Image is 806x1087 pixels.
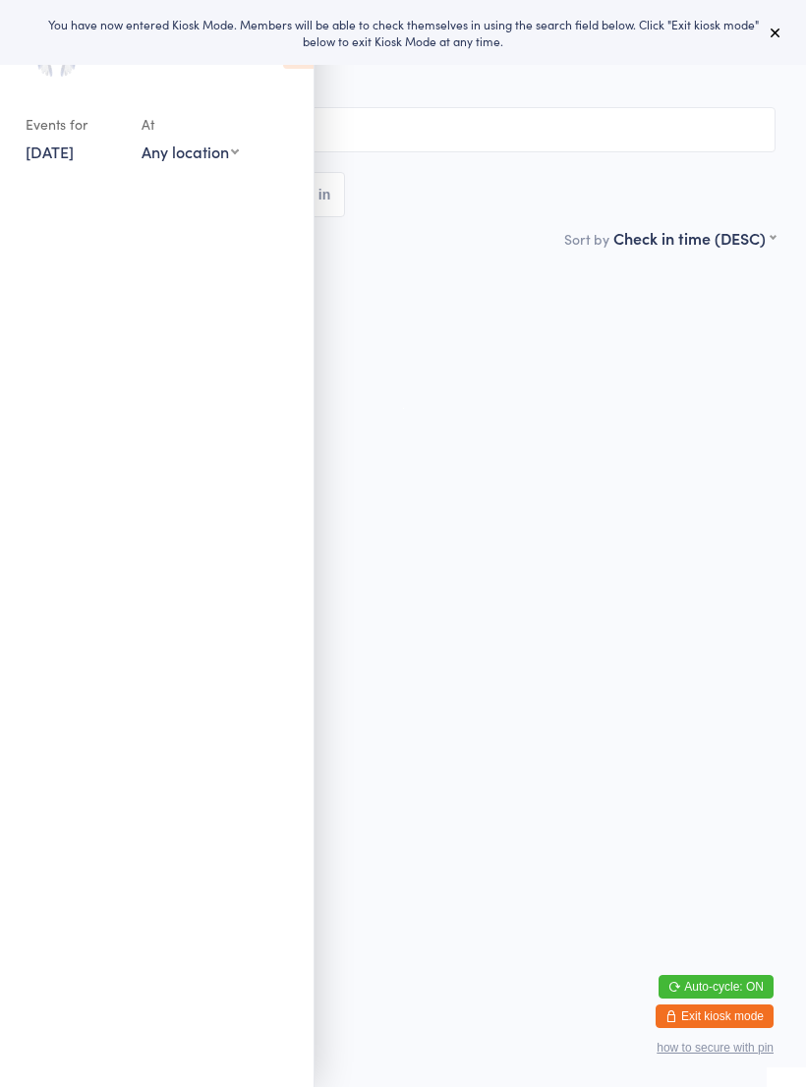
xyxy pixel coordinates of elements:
div: You have now entered Kiosk Mode. Members will be able to check themselves in using the search fie... [31,16,775,49]
div: Check in time (DESC) [613,227,776,249]
div: At [142,108,239,141]
button: Exit kiosk mode [656,1004,774,1028]
button: Auto-cycle: ON [659,975,774,999]
input: Search [30,107,776,152]
div: Any location [142,141,239,162]
a: [DATE] [26,141,74,162]
div: Events for [26,108,122,141]
label: Sort by [564,229,609,249]
h2: Check-in [30,49,776,82]
button: how to secure with pin [657,1041,774,1055]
